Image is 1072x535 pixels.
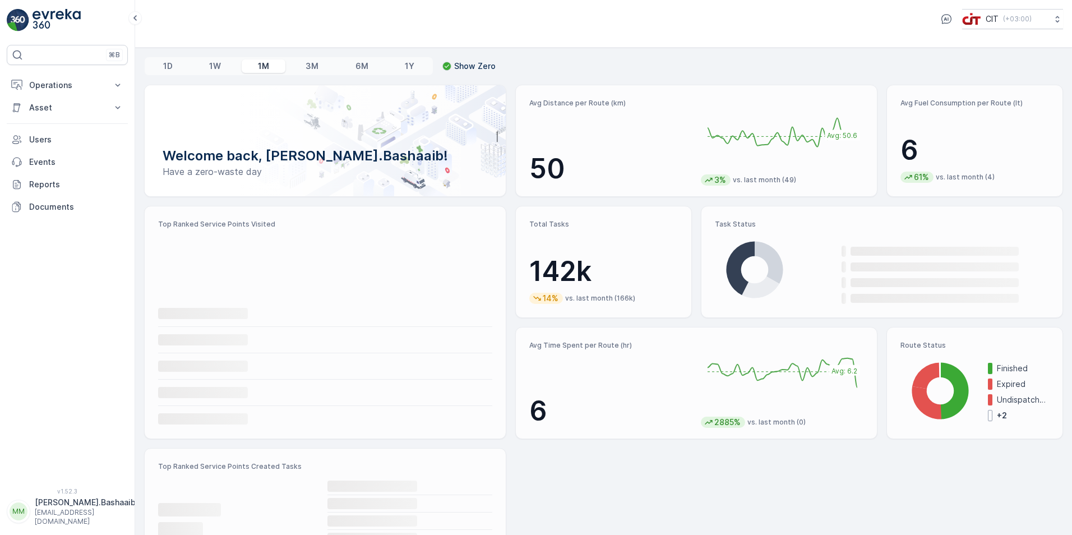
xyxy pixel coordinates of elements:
button: Operations [7,74,128,96]
p: Finished [997,363,1049,374]
p: vs. last month (0) [747,418,806,427]
p: 6 [900,133,1049,167]
p: 142k [529,255,678,288]
p: Operations [29,80,105,91]
img: cit-logo_pOk6rL0.png [962,13,981,25]
p: Events [29,156,123,168]
p: Route Status [900,341,1049,350]
p: 1M [258,61,269,72]
p: 6 [529,394,692,428]
p: Avg Time Spent per Route (hr) [529,341,692,350]
p: Top Ranked Service Points Visited [158,220,492,229]
p: 1W [209,61,221,72]
a: Documents [7,196,128,218]
a: Users [7,128,128,151]
p: Show Zero [454,61,496,72]
p: ⌘B [109,50,120,59]
img: logo [7,9,29,31]
img: logo_light-DOdMpM7g.png [33,9,81,31]
p: Undispatched [997,394,1049,405]
button: MM[PERSON_NAME].Bashaaib[EMAIL_ADDRESS][DOMAIN_NAME] [7,497,128,526]
p: Top Ranked Service Points Created Tasks [158,462,492,471]
p: 14% [542,293,560,304]
p: [PERSON_NAME].Bashaaib [35,497,136,508]
button: Asset [7,96,128,119]
p: Users [29,134,123,145]
p: Expired [997,379,1049,390]
p: Avg Distance per Route (km) [529,99,692,108]
p: Avg Fuel Consumption per Route (lt) [900,99,1049,108]
p: 6M [355,61,368,72]
p: 1D [163,61,173,72]
p: Documents [29,201,123,213]
p: ( +03:00 ) [1003,15,1032,24]
p: Asset [29,102,105,113]
p: + 2 [997,410,1009,421]
button: CIT(+03:00) [962,9,1063,29]
p: Have a zero-waste day [163,165,488,178]
p: [EMAIL_ADDRESS][DOMAIN_NAME] [35,508,136,526]
a: Events [7,151,128,173]
p: vs. last month (4) [936,173,995,182]
p: 2885% [713,417,742,428]
p: 3M [306,61,318,72]
a: Reports [7,173,128,196]
p: 1Y [405,61,414,72]
p: Task Status [715,220,1049,229]
div: MM [10,502,27,520]
p: Welcome back, [PERSON_NAME].Bashaaib! [163,147,488,165]
p: vs. last month (166k) [565,294,635,303]
p: 50 [529,152,692,186]
p: vs. last month (49) [733,176,796,185]
p: CIT [986,13,999,25]
p: 61% [913,172,930,183]
p: Total Tasks [529,220,678,229]
p: 3% [713,174,727,186]
span: v 1.52.3 [7,488,128,495]
p: Reports [29,179,123,190]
